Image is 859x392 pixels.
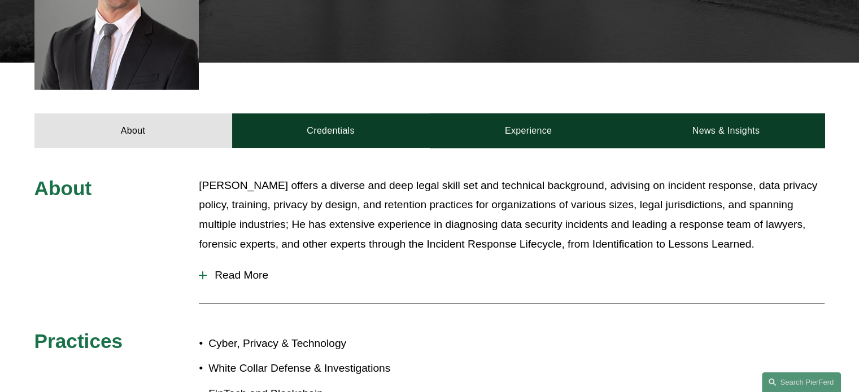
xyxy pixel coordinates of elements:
a: Experience [430,113,627,147]
a: Credentials [232,113,430,147]
span: Practices [34,330,123,352]
a: Search this site [762,372,841,392]
span: Read More [207,269,825,281]
p: Cyber, Privacy & Technology [208,334,429,354]
p: White Collar Defense & Investigations [208,359,429,378]
a: About [34,113,232,147]
a: News & Insights [627,113,825,147]
button: Read More [199,261,825,290]
p: [PERSON_NAME] offers a diverse and deep legal skill set and technical background, advising on inc... [199,176,825,254]
span: About [34,177,92,199]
